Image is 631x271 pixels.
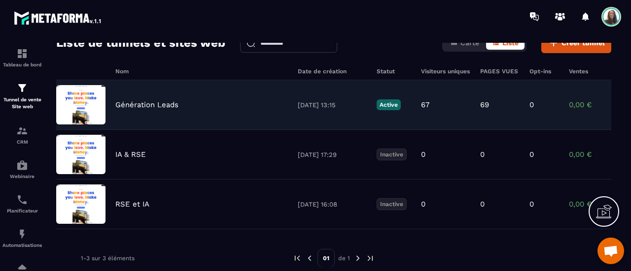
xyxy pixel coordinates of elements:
img: next [366,254,375,263]
p: Tableau de bord [2,62,42,67]
a: automationsautomationsAutomatisations [2,221,42,255]
img: formation [16,48,28,60]
p: [DATE] 17:29 [298,151,367,158]
img: image [56,184,105,224]
p: 0 [421,150,425,159]
p: Automatisations [2,242,42,248]
div: Ouvrir le chat [597,238,624,264]
img: prev [305,254,314,263]
p: 0,00 € [569,200,618,209]
h2: Liste de tunnels et sites web [56,33,225,53]
p: Active [377,99,401,110]
h6: Visiteurs uniques [421,68,470,75]
h6: Statut [377,68,411,75]
h6: Opt-ins [529,68,559,75]
a: formationformationCRM [2,118,42,152]
a: automationsautomationsWebinaire [2,152,42,186]
p: Tunnel de vente Site web [2,96,42,110]
img: automations [16,228,28,240]
p: 0 [480,200,485,209]
p: IA & RSE [115,150,146,159]
button: Carte [444,36,485,50]
p: 0 [529,150,534,159]
a: schedulerschedulerPlanificateur [2,186,42,221]
p: RSE et IA [115,200,149,209]
span: Carte [460,39,479,47]
img: next [353,254,362,263]
p: 0 [421,200,425,209]
img: logo [14,9,103,27]
p: CRM [2,139,42,145]
h6: Date de création [298,68,367,75]
p: Génération Leads [115,100,178,109]
p: Planificateur [2,208,42,213]
p: de 1 [338,254,350,262]
p: Inactive [377,198,407,210]
a: formationformationTableau de bord [2,40,42,75]
p: Webinaire [2,174,42,179]
img: prev [293,254,302,263]
p: [DATE] 16:08 [298,201,367,208]
h6: Ventes [569,68,618,75]
p: 0 [480,150,485,159]
p: [DATE] 13:15 [298,101,367,109]
p: Inactive [377,149,407,160]
img: automations [16,159,28,171]
a: formationformationTunnel de vente Site web [2,75,42,118]
p: 0,00 € [569,150,618,159]
h6: PAGES VUES [480,68,520,75]
p: 69 [480,100,489,109]
p: 1-3 sur 3 éléments [81,255,135,262]
span: Liste [502,39,519,47]
span: Créer tunnel [561,38,605,48]
p: 0 [529,100,534,109]
p: 0,00 € [569,100,618,109]
h6: Nom [115,68,288,75]
p: 67 [421,100,429,109]
img: scheduler [16,194,28,206]
p: 0 [529,200,534,209]
img: image [56,135,105,174]
button: Liste [486,36,525,50]
button: Créer tunnel [541,32,611,53]
img: formation [16,125,28,137]
img: formation [16,82,28,94]
p: 01 [317,249,335,268]
img: image [56,85,105,124]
